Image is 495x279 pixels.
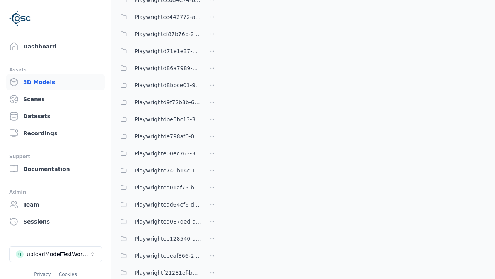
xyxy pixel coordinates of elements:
button: Playwrighte740b14c-14da-4387-887c-6b8e872d97ef [116,163,201,178]
span: Playwrightd71e1e37-d31c-4572-b04d-3c18b6f85a3d [135,46,201,56]
a: Privacy [34,272,51,277]
span: Playwrightde798af0-0a13-4792-ac1d-0e6eb1e31492 [135,132,201,141]
span: Playwrighte740b14c-14da-4387-887c-6b8e872d97ef [135,166,201,175]
a: Datasets [6,108,105,124]
span: Playwrightead64ef6-db1b-4d5a-b49f-5bade78b8f72 [135,200,201,209]
span: | [54,272,56,277]
button: Playwrighteeeaf866-269f-4b5e-b563-26faa539d0cd [116,248,201,263]
span: Playwrightd8bbce01-9637-468c-8f59-1050d21f77ba [135,81,201,90]
button: Playwrightd9f72b3b-66f5-4fd0-9c49-a6be1a64c72c [116,95,201,110]
span: Playwrightf21281ef-bbe4-4d9a-bb9a-5ca1779a30ca [135,268,201,277]
span: Playwrightdbe5bc13-38ef-4d2f-9329-2437cdbf626b [135,115,201,124]
span: Playwrightee128540-aad7-45a2-a070-fbdd316a1489 [135,234,201,243]
button: Playwrightead64ef6-db1b-4d5a-b49f-5bade78b8f72 [116,197,201,212]
a: Scenes [6,91,105,107]
span: Playwrighted087ded-a26a-4a83-8be4-6dc480afe69a [135,217,201,226]
div: uploadModelTestWorkspace [27,250,89,258]
a: 3D Models [6,74,105,90]
div: Support [9,152,102,161]
a: Documentation [6,161,105,177]
span: Playwrightce442772-ac74-4bb1-b207-1b9b70ab6cd9 [135,12,201,22]
button: Select a workspace [9,246,102,262]
button: Playwrighte00ec763-3b0b-4d03-9489-ed8b5d98d4c1 [116,146,201,161]
button: Playwrightd86a7989-a27e-4cc3-9165-73b2f9dacd14 [116,60,201,76]
button: Playwrighted087ded-a26a-4a83-8be4-6dc480afe69a [116,214,201,229]
button: Playwrightdbe5bc13-38ef-4d2f-9329-2437cdbf626b [116,112,201,127]
button: Playwrightd8bbce01-9637-468c-8f59-1050d21f77ba [116,77,201,93]
span: Playwrighte00ec763-3b0b-4d03-9489-ed8b5d98d4c1 [135,149,201,158]
span: Playwrightd86a7989-a27e-4cc3-9165-73b2f9dacd14 [135,64,201,73]
div: Admin [9,188,102,197]
a: Cookies [59,272,77,277]
div: Assets [9,65,102,74]
span: Playwrighteeeaf866-269f-4b5e-b563-26faa539d0cd [135,251,201,260]
button: Playwrightce442772-ac74-4bb1-b207-1b9b70ab6cd9 [116,9,201,25]
button: Playwrightee128540-aad7-45a2-a070-fbdd316a1489 [116,231,201,246]
a: Recordings [6,126,105,141]
button: Playwrightcf87b76b-25d2-4f03-98a0-0e4abce8ca21 [116,26,201,42]
a: Team [6,197,105,212]
span: Playwrightd9f72b3b-66f5-4fd0-9c49-a6be1a64c72c [135,98,201,107]
img: Logo [9,8,31,29]
button: Playwrightde798af0-0a13-4792-ac1d-0e6eb1e31492 [116,129,201,144]
a: Sessions [6,214,105,229]
div: u [16,250,24,258]
span: Playwrightea01af75-b936-480e-8a9c-3605f05973df [135,183,201,192]
button: Playwrightd71e1e37-d31c-4572-b04d-3c18b6f85a3d [116,43,201,59]
button: Playwrightea01af75-b936-480e-8a9c-3605f05973df [116,180,201,195]
a: Dashboard [6,39,105,54]
span: Playwrightcf87b76b-25d2-4f03-98a0-0e4abce8ca21 [135,29,201,39]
